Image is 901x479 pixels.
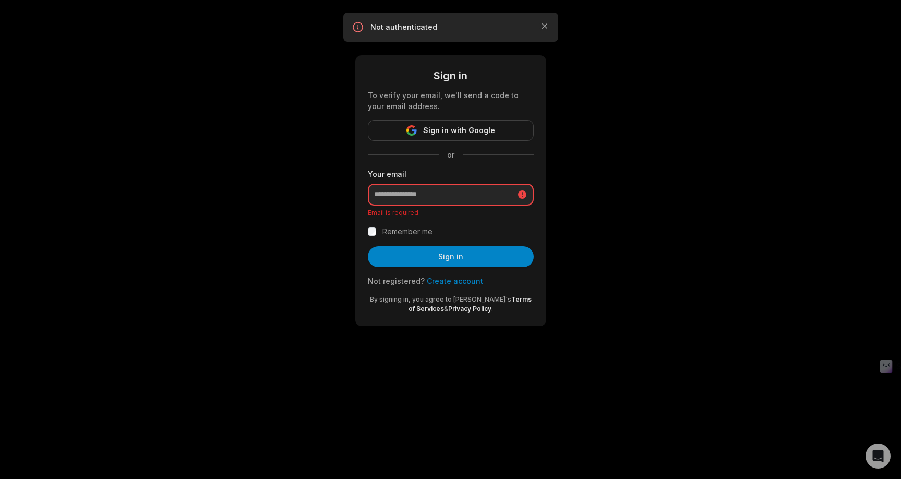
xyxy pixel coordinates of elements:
div: Open Intercom Messenger [866,444,891,469]
span: Not registered? [368,277,425,285]
div: To verify your email, we'll send a code to your email address. [368,90,534,112]
a: Terms of Services [409,295,532,313]
p: Not authenticated [370,22,531,32]
span: & [444,305,448,313]
p: Email is required. [368,209,534,217]
button: Sign in with Google [368,120,534,141]
span: Sign in with Google [423,124,495,137]
a: Privacy Policy [448,305,491,313]
span: By signing in, you agree to [PERSON_NAME]'s [370,295,511,303]
button: Sign in [368,246,534,267]
label: Your email [368,169,534,179]
span: . [491,305,493,313]
a: Create account [427,277,483,285]
span: or [439,149,463,160]
label: Remember me [382,225,433,238]
div: Sign in [368,68,534,83]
